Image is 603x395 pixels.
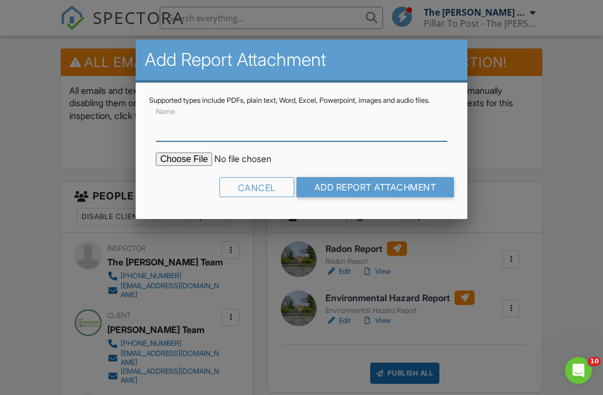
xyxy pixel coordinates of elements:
span: 10 [588,357,601,366]
iframe: Intercom live chat [565,357,592,384]
label: Name [156,107,175,117]
h2: Add Report Attachment [145,49,458,71]
input: Add Report Attachment [296,177,454,197]
div: Supported types include PDFs, plain text, Word, Excel, Powerpoint, images and audio files. [149,96,454,105]
div: Cancel [219,177,294,197]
